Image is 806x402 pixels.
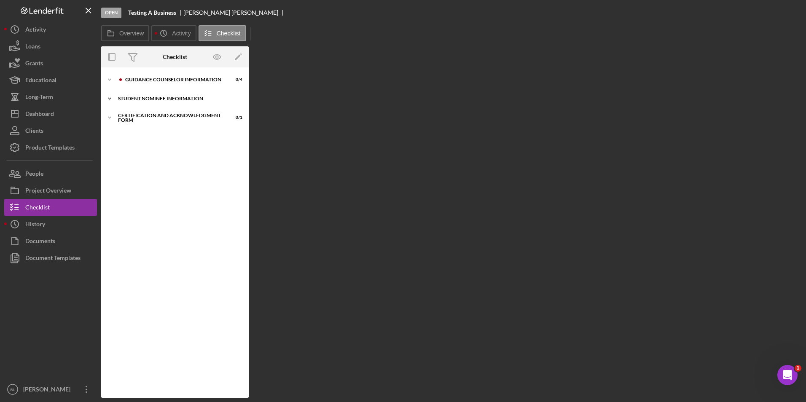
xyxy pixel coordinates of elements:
[227,115,242,120] div: 0 / 1
[25,38,40,57] div: Loans
[4,105,97,122] button: Dashboard
[172,30,191,37] label: Activity
[4,233,97,249] button: Documents
[25,199,50,218] div: Checklist
[795,365,801,372] span: 1
[4,216,97,233] button: History
[25,122,43,141] div: Clients
[4,88,97,105] button: Long-Term
[217,30,241,37] label: Checklist
[4,381,97,398] button: BL[PERSON_NAME]
[118,96,238,101] div: Student Nominee Information
[25,72,56,91] div: Educational
[25,21,46,40] div: Activity
[4,21,97,38] button: Activity
[128,9,176,16] b: Testing A Business
[25,216,45,235] div: History
[25,55,43,74] div: Grants
[4,199,97,216] button: Checklist
[25,182,71,201] div: Project Overview
[125,77,221,82] div: Guidance Counselor Information
[101,8,121,18] div: Open
[151,25,196,41] button: Activity
[4,55,97,72] button: Grants
[4,122,97,139] button: Clients
[4,249,97,266] button: Document Templates
[25,249,81,268] div: Document Templates
[4,182,97,199] button: Project Overview
[25,233,55,252] div: Documents
[4,72,97,88] button: Educational
[199,25,246,41] button: Checklist
[119,30,144,37] label: Overview
[227,77,242,82] div: 0 / 4
[4,38,97,55] button: Loans
[4,139,97,156] button: Product Templates
[101,25,149,41] button: Overview
[118,113,221,123] div: Certification and Acknowledgment Form
[25,139,75,158] div: Product Templates
[25,88,53,107] div: Long-Term
[4,165,97,182] button: People
[25,105,54,124] div: Dashboard
[163,54,187,60] div: Checklist
[25,165,43,184] div: People
[183,9,285,16] div: [PERSON_NAME] [PERSON_NAME]
[21,381,76,400] div: [PERSON_NAME]
[777,365,798,385] iframe: Intercom live chat
[10,387,15,392] text: BL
